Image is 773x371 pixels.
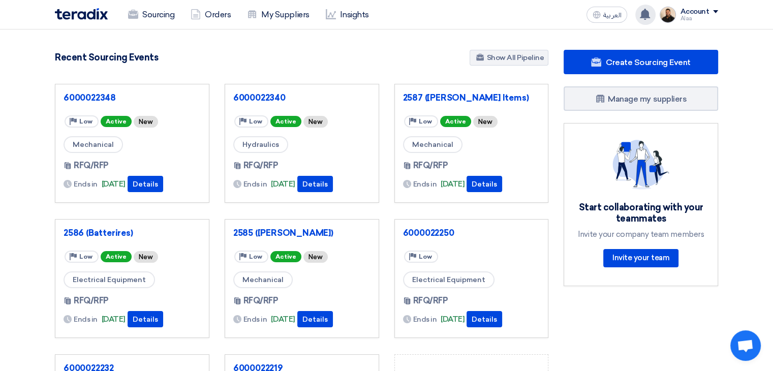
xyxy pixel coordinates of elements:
span: Active [270,116,301,127]
div: Invite your company team members [576,230,705,239]
span: Hydraulics [233,136,288,153]
span: RFQ/RFP [243,295,279,307]
a: 2586 (Batterires) [64,228,201,238]
div: New [134,116,158,128]
div: New [473,116,498,128]
button: Details [467,176,502,192]
div: Start collaborating with your teammates [576,202,705,225]
span: Low [419,253,432,260]
span: Active [270,251,301,262]
span: [DATE] [102,178,126,190]
a: Show All Pipeline [470,50,548,66]
span: Low [79,118,92,125]
a: 6000022348 [64,92,201,103]
span: Electrical Equipment [64,271,155,288]
span: Mechanical [233,271,293,288]
span: RFQ/RFP [413,295,448,307]
a: My Suppliers [239,4,317,26]
img: invite_your_team.svg [612,140,669,190]
div: Open chat [730,330,761,361]
span: Electrical Equipment [403,271,494,288]
a: 2585 ([PERSON_NAME]) [233,228,370,238]
span: [DATE] [102,314,126,325]
span: Ends in [74,314,98,325]
img: MAA_1717931611039.JPG [660,7,676,23]
span: Active [101,251,132,262]
span: Low [249,118,262,125]
span: العربية [603,12,621,19]
span: Create Sourcing Event [606,57,691,67]
h4: Recent Sourcing Events [55,52,158,63]
span: RFQ/RFP [243,160,279,172]
span: Ends in [413,314,437,325]
span: Active [440,116,471,127]
a: Invite your team [603,249,678,267]
div: New [303,251,328,263]
button: Details [297,311,333,327]
a: 6000022250 [403,228,540,238]
a: Manage my suppliers [564,86,718,111]
span: Ends in [413,179,437,190]
button: Details [128,176,163,192]
button: Details [467,311,502,327]
span: RFQ/RFP [74,160,109,172]
button: العربية [586,7,627,23]
button: Details [128,311,163,327]
span: Ends in [243,179,267,190]
span: [DATE] [271,314,295,325]
span: [DATE] [441,178,465,190]
span: Active [101,116,132,127]
div: New [303,116,328,128]
span: Mechanical [403,136,462,153]
span: Low [249,253,262,260]
div: Alaa [680,16,718,21]
a: 6000022340 [233,92,370,103]
button: Details [297,176,333,192]
div: Account [680,8,709,16]
span: RFQ/RFP [74,295,109,307]
a: Orders [182,4,239,26]
span: Ends in [74,179,98,190]
a: Insights [318,4,377,26]
a: Sourcing [120,4,182,26]
img: Teradix logo [55,8,108,20]
span: [DATE] [271,178,295,190]
a: 2587 ([PERSON_NAME] Items) [403,92,540,103]
span: Mechanical [64,136,123,153]
span: RFQ/RFP [413,160,448,172]
div: New [134,251,158,263]
span: [DATE] [441,314,465,325]
span: Ends in [243,314,267,325]
span: Low [79,253,92,260]
span: Low [419,118,432,125]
